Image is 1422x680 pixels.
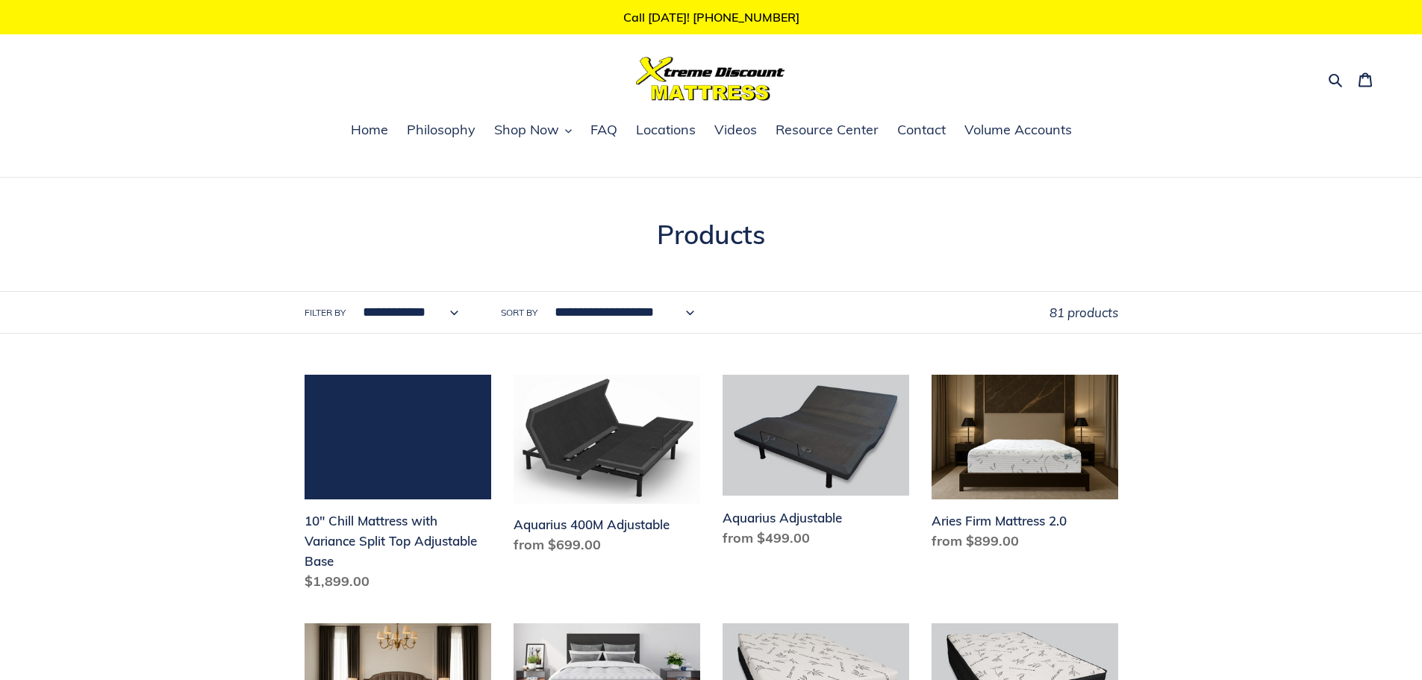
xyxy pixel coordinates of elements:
[636,57,785,101] img: Xtreme Discount Mattress
[487,119,579,142] button: Shop Now
[964,121,1072,139] span: Volume Accounts
[494,121,559,139] span: Shop Now
[723,375,909,553] a: Aquarius Adjustable
[932,375,1118,557] a: Aries Firm Mattress 2.0
[890,119,953,142] a: Contact
[636,121,696,139] span: Locations
[399,119,483,142] a: Philosophy
[514,375,700,561] a: Aquarius 400M Adjustable
[768,119,886,142] a: Resource Center
[305,375,491,597] a: 10" Chill Mattress with Variance Split Top Adjustable Base
[501,306,537,319] label: Sort by
[957,119,1079,142] a: Volume Accounts
[1050,305,1118,320] span: 81 products
[897,121,946,139] span: Contact
[305,306,346,319] label: Filter by
[629,119,703,142] a: Locations
[707,119,764,142] a: Videos
[590,121,617,139] span: FAQ
[776,121,879,139] span: Resource Center
[407,121,475,139] span: Philosophy
[583,119,625,142] a: FAQ
[657,218,765,251] span: Products
[343,119,396,142] a: Home
[714,121,757,139] span: Videos
[351,121,388,139] span: Home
